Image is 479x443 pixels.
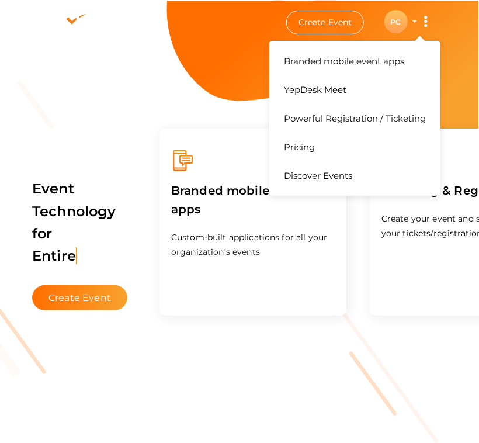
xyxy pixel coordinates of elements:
[32,163,127,282] label: Event Technology for
[278,75,432,104] a: YepDesk Meet
[171,205,335,216] a: Branded mobile event apps
[384,10,408,33] div: PC
[32,285,127,310] button: Create Event
[278,161,432,190] a: Discover Events
[32,247,77,264] span: Entire
[278,133,432,161] a: Pricing
[384,18,408,26] profile-pic: PC
[278,104,432,133] a: Powerful Registration / Ticketing
[171,230,335,259] p: Custom-built applications for all your organization’s events
[171,172,335,227] label: Branded mobile event apps
[411,9,440,34] button: Branded mobile event apps YepDesk Meet Powerful Registration / Ticketing Pricing Discover Events
[381,9,411,34] button: PC
[286,11,365,34] button: Create Event
[278,47,432,75] a: Branded mobile event apps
